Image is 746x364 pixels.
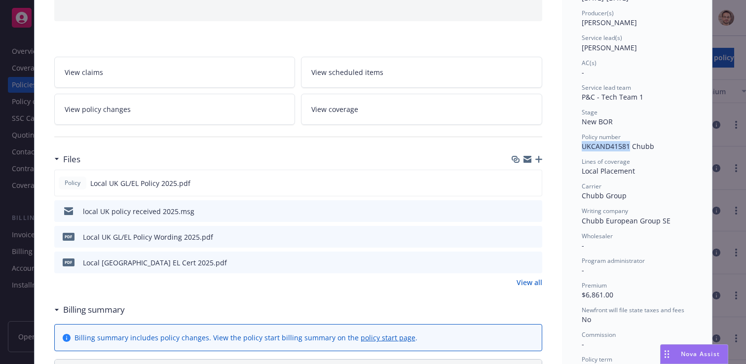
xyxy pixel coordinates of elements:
[301,57,542,88] a: View scheduled items
[529,232,538,242] button: preview file
[582,117,613,126] span: New BOR
[582,281,607,290] span: Premium
[54,303,125,316] div: Billing summary
[311,104,358,114] span: View coverage
[529,178,538,188] button: preview file
[582,330,616,339] span: Commission
[301,94,542,125] a: View coverage
[582,18,637,27] span: [PERSON_NAME]
[63,153,80,166] h3: Files
[582,108,597,116] span: Stage
[582,83,631,92] span: Service lead team
[90,178,190,188] span: Local UK GL/EL Policy 2025.pdf
[582,9,614,17] span: Producer(s)
[582,290,613,299] span: $6,861.00
[661,345,673,364] div: Drag to move
[582,68,584,77] span: -
[529,257,538,268] button: preview file
[83,206,194,217] div: local UK policy received 2025.msg
[54,57,296,88] a: View claims
[63,179,82,187] span: Policy
[514,206,522,217] button: download file
[582,166,635,176] span: Local Placement
[582,34,622,42] span: Service lead(s)
[582,232,613,240] span: Wholesaler
[582,142,654,151] span: UKCAND41581 Chubb
[582,207,628,215] span: Writing company
[514,257,522,268] button: download file
[311,67,383,77] span: View scheduled items
[63,233,75,240] span: pdf
[83,257,227,268] div: Local [GEOGRAPHIC_DATA] EL Cert 2025.pdf
[361,333,415,342] a: policy start page
[54,94,296,125] a: View policy changes
[75,332,417,343] div: Billing summary includes policy changes. View the policy start billing summary on the .
[65,67,103,77] span: View claims
[582,59,597,67] span: AC(s)
[582,355,612,364] span: Policy term
[65,104,131,114] span: View policy changes
[582,216,671,225] span: Chubb European Group SE
[83,232,213,242] div: Local UK GL/EL Policy Wording 2025.pdf
[582,133,621,141] span: Policy number
[514,232,522,242] button: download file
[582,43,637,52] span: [PERSON_NAME]
[63,303,125,316] h3: Billing summary
[529,206,538,217] button: preview file
[582,315,591,324] span: No
[513,178,521,188] button: download file
[54,153,80,166] div: Files
[582,191,627,200] span: Chubb Group
[582,306,684,314] span: Newfront will file state taxes and fees
[517,277,542,288] a: View all
[582,92,643,102] span: P&C - Tech Team 1
[582,157,630,166] span: Lines of coverage
[582,241,584,250] span: -
[582,256,645,265] span: Program administrator
[681,350,720,358] span: Nova Assist
[63,258,75,266] span: pdf
[660,344,728,364] button: Nova Assist
[582,265,584,275] span: -
[582,339,584,349] span: -
[582,182,601,190] span: Carrier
